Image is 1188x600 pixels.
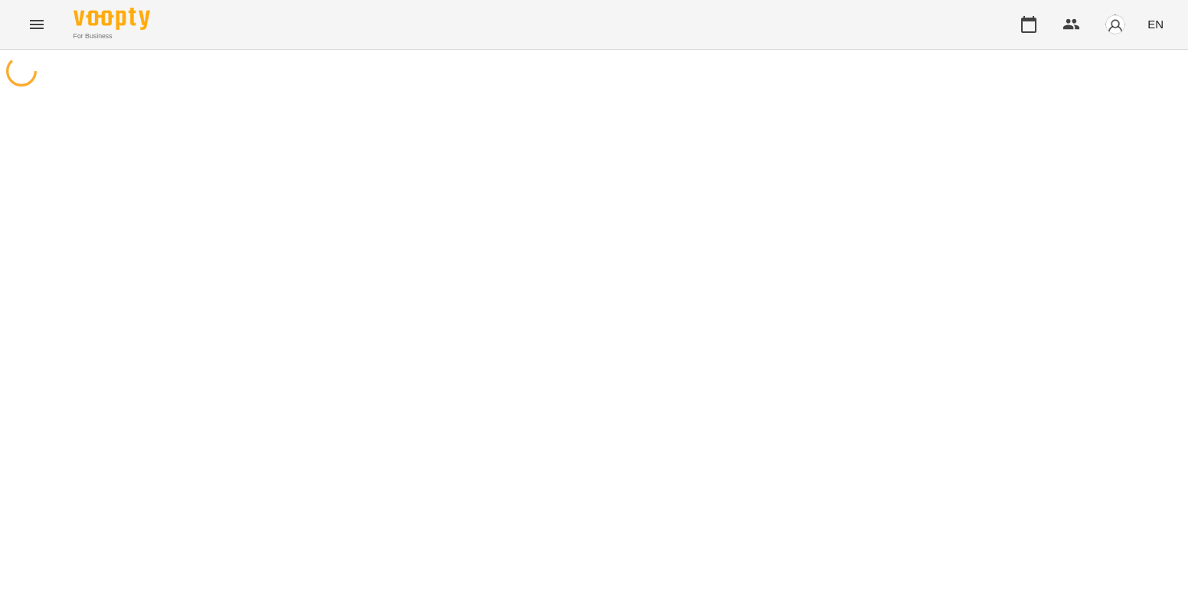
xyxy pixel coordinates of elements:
button: Menu [18,6,55,43]
span: EN [1147,16,1164,32]
img: avatar_s.png [1105,14,1126,35]
button: EN [1141,10,1170,38]
span: For Business [73,31,150,41]
img: Voopty Logo [73,8,150,30]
